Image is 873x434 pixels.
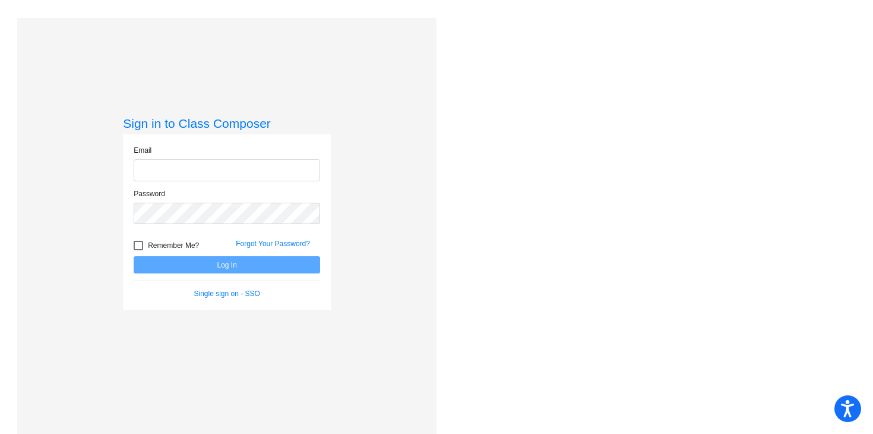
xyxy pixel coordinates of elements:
[134,145,151,156] label: Email
[123,116,331,131] h3: Sign in to Class Composer
[134,188,165,199] label: Password
[134,256,320,273] button: Log In
[236,240,310,248] a: Forgot Your Password?
[148,238,199,253] span: Remember Me?
[194,290,260,298] a: Single sign on - SSO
